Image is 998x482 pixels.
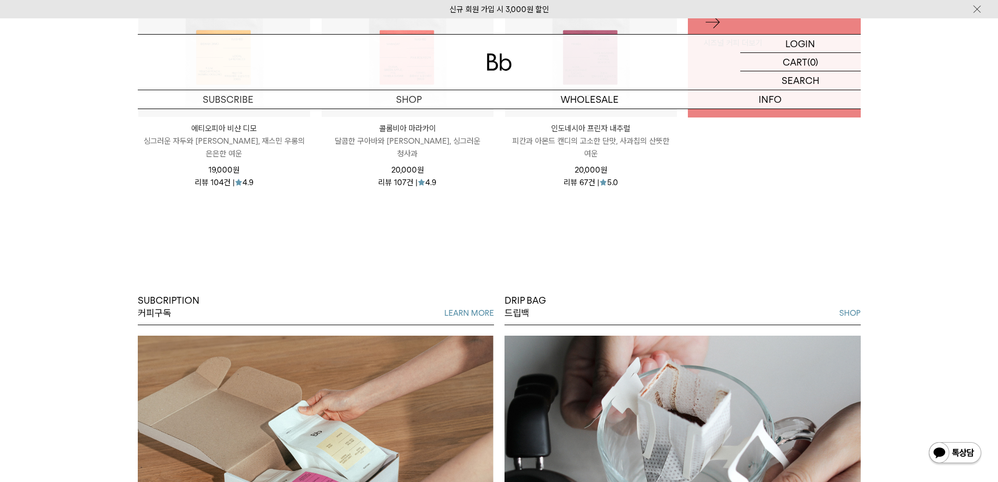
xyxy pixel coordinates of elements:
p: LOGIN [785,35,815,52]
a: 콜롬비아 마라카이 달콤한 구아바와 [PERSON_NAME], 싱그러운 청사과 [322,122,493,160]
a: LOGIN [740,35,861,53]
p: SUBCRIPTION 커피구독 [138,294,200,320]
span: 원 [417,165,424,175]
p: 인도네시아 프린자 내추럴 [505,122,677,135]
a: SUBSCRIBE [138,90,319,109]
span: 20,000 [575,165,607,175]
a: CART (0) [740,53,861,71]
div: 리뷰 104건 | 4.9 [195,176,254,187]
p: CART [783,53,807,71]
p: 싱그러운 자두와 [PERSON_NAME], 재스민 우롱의 은은한 여운 [138,135,310,160]
p: (0) [807,53,818,71]
a: SHOP [319,90,499,109]
a: 신규 회원 가입 시 3,000원 할인 [449,5,549,14]
p: 콜롬비아 마라카이 [322,122,493,135]
a: LEARN MORE [444,307,494,319]
img: 카카오톡 채널 1:1 채팅 버튼 [928,441,982,466]
p: SEARCH [782,71,819,90]
a: 인도네시아 프린자 내추럴 피칸과 아몬드 캔디의 고소한 단맛, 사과칩의 산뜻한 여운 [505,122,677,160]
p: WHOLESALE [499,90,680,109]
div: 리뷰 67건 | 5.0 [564,176,618,187]
img: 로고 [487,53,512,71]
a: SHOP [839,307,861,319]
p: 피칸과 아몬드 캔디의 고소한 단맛, 사과칩의 산뜻한 여운 [505,135,677,160]
span: 19,000 [209,165,239,175]
span: 원 [600,165,607,175]
div: 리뷰 107건 | 4.9 [378,176,436,187]
p: DRIP BAG 드립백 [505,294,546,320]
span: 원 [233,165,239,175]
a: 에티오피아 비샨 디모 싱그러운 자두와 [PERSON_NAME], 재스민 우롱의 은은한 여운 [138,122,310,160]
p: 에티오피아 비샨 디모 [138,122,310,135]
p: INFO [680,90,861,109]
span: 20,000 [391,165,424,175]
p: 달콤한 구아바와 [PERSON_NAME], 싱그러운 청사과 [322,135,493,160]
